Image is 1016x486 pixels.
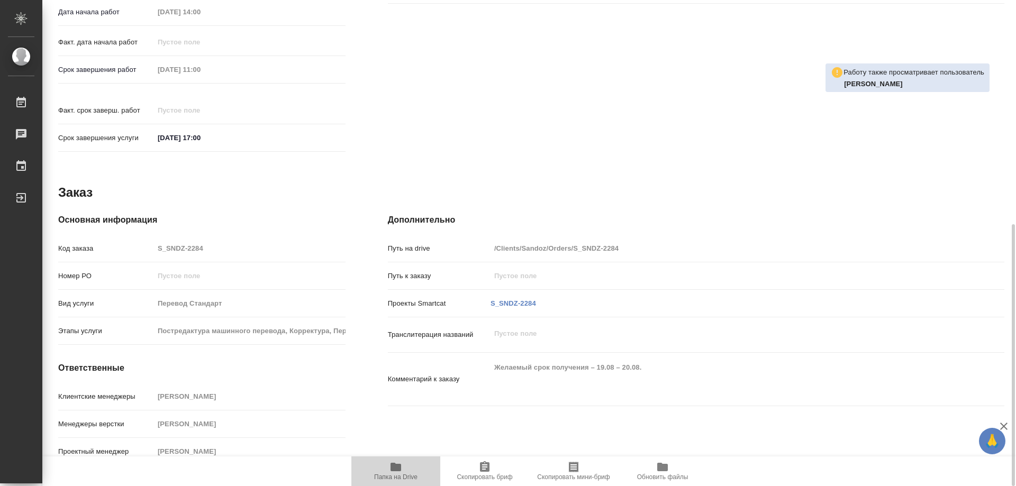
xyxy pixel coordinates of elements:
p: Клиентские менеджеры [58,391,154,402]
input: ✎ Введи что-нибудь [154,130,247,145]
input: Пустое поле [154,4,247,20]
h4: Ответственные [58,362,346,374]
span: Обновить файлы [637,473,688,481]
a: S_SNDZ-2284 [491,299,536,307]
p: Вид услуги [58,298,154,309]
p: Код заказа [58,243,154,254]
span: Папка на Drive [374,473,418,481]
p: Проекты Smartcat [388,298,491,309]
input: Пустое поле [154,416,346,432]
input: Пустое поле [154,389,346,404]
p: Менеджеры верстки [58,419,154,429]
button: Скопировать мини-бриф [529,456,618,486]
p: Факт. срок заверш. работ [58,105,154,116]
input: Пустое поле [154,62,247,77]
p: Срок завершения услуги [58,133,154,143]
span: Скопировать мини-бриф [537,473,610,481]
p: Срок завершения работ [58,65,154,75]
h4: Дополнительно [388,214,1004,226]
b: [PERSON_NAME] [844,80,903,88]
input: Пустое поле [154,296,346,311]
span: 🙏 [983,430,1001,452]
input: Пустое поле [154,34,247,50]
input: Пустое поле [491,268,953,283]
textarea: Желаемый срок получения – 19.08 – 20.08. [491,359,953,398]
p: Этапы услуги [58,326,154,336]
p: Проектный менеджер [58,446,154,457]
button: Обновить файлы [618,456,707,486]
p: Путь на drive [388,243,491,254]
input: Пустое поле [154,323,346,338]
span: Скопировать бриф [457,473,512,481]
input: Пустое поле [154,103,247,118]
p: Транслитерация названий [388,329,491,340]
button: Папка на Drive [351,456,440,486]
input: Пустое поле [154,444,346,459]
input: Пустое поле [154,241,346,256]
p: Комментарий к заказу [388,374,491,384]
input: Пустое поле [154,268,346,283]
p: Номер РО [58,271,154,281]
p: Путь к заказу [388,271,491,281]
p: Факт. дата начала работ [58,37,154,48]
p: Горшкова Валентина [844,79,984,89]
h2: Заказ [58,184,93,201]
p: Работу также просматривает пользователь [843,67,984,78]
p: Дата начала работ [58,7,154,17]
button: Скопировать бриф [440,456,529,486]
h4: Основная информация [58,214,346,226]
input: Пустое поле [491,241,953,256]
button: 🙏 [979,428,1005,454]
